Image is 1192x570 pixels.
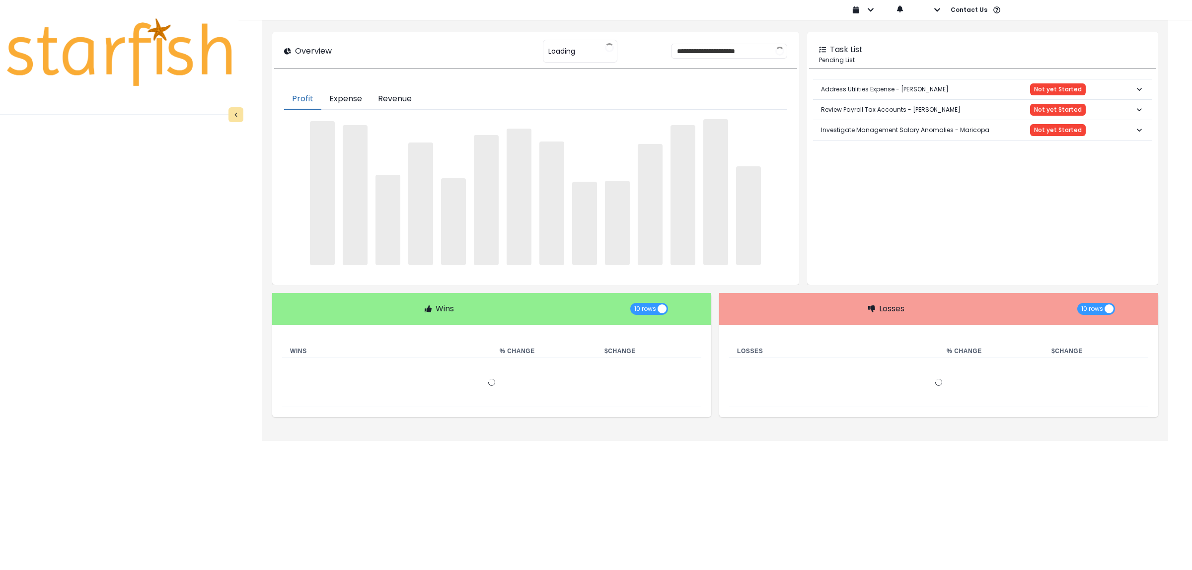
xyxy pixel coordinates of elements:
p: Losses [879,303,904,315]
button: Address Utilities Expense - [PERSON_NAME]Not yet Started [813,79,1152,99]
button: Profit [284,89,321,110]
p: Overview [295,45,332,57]
p: Task List [830,44,863,56]
button: Expense [321,89,370,110]
span: ‌ [539,142,564,266]
span: Loading [548,41,575,62]
button: Review Payroll Tax Accounts - [PERSON_NAME]Not yet Started [813,100,1152,120]
p: Address Utilities Expense - [PERSON_NAME] [821,77,949,102]
p: Wins [436,303,454,315]
p: Pending List [819,56,1146,65]
span: ‌ [507,129,531,266]
span: ‌ [310,121,335,265]
span: ‌ [408,142,433,265]
span: ‌ [605,181,630,265]
th: Wins [282,345,492,357]
th: % Change [939,345,1043,357]
span: ‌ [572,182,597,266]
span: Not yet Started [1034,106,1082,113]
span: ‌ [638,144,663,266]
span: ‌ [670,125,695,265]
button: Revenue [370,89,420,110]
th: $ Change [596,345,701,357]
span: ‌ [441,178,466,265]
p: Review Payroll Tax Accounts - [PERSON_NAME] [821,97,961,122]
span: ‌ [375,175,400,265]
th: Losses [729,345,939,357]
span: Not yet Started [1034,127,1082,134]
span: ‌ [703,119,728,265]
span: 10 rows [1081,303,1103,315]
p: Investigate Management Salary Anomalies - Maricopa [821,118,989,142]
th: % Change [492,345,596,357]
span: ‌ [474,135,499,265]
span: ‌ [343,125,368,265]
th: $ Change [1043,345,1148,357]
span: ‌ [736,166,761,265]
button: Investigate Management Salary Anomalies - MaricopaNot yet Started [813,120,1152,140]
span: Not yet Started [1034,86,1082,93]
span: 10 rows [634,303,656,315]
